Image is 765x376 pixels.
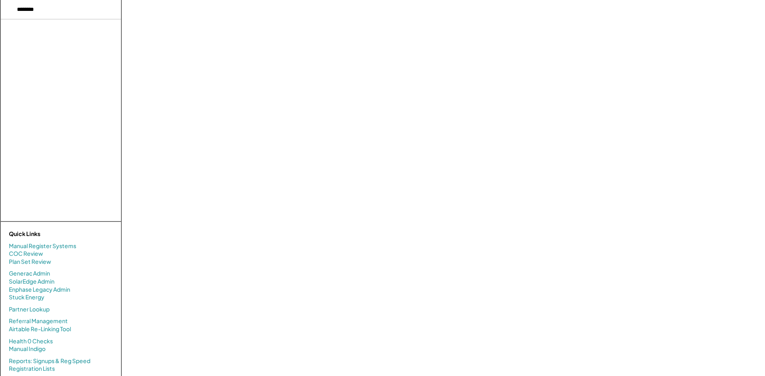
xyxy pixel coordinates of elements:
[9,250,43,258] a: COC Review
[9,345,46,353] a: Manual Indigo
[9,230,90,238] div: Quick Links
[9,305,50,313] a: Partner Lookup
[9,293,44,301] a: Stuck Energy
[9,278,54,286] a: SolarEdge Admin
[9,242,76,250] a: Manual Register Systems
[9,365,55,373] a: Registration Lists
[9,357,90,365] a: Reports: Signups & Reg Speed
[9,337,53,345] a: Health 0 Checks
[9,317,68,325] a: Referral Management
[9,325,71,333] a: Airtable Re-Linking Tool
[9,258,51,266] a: Plan Set Review
[9,286,70,294] a: Enphase Legacy Admin
[9,269,50,278] a: Generac Admin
